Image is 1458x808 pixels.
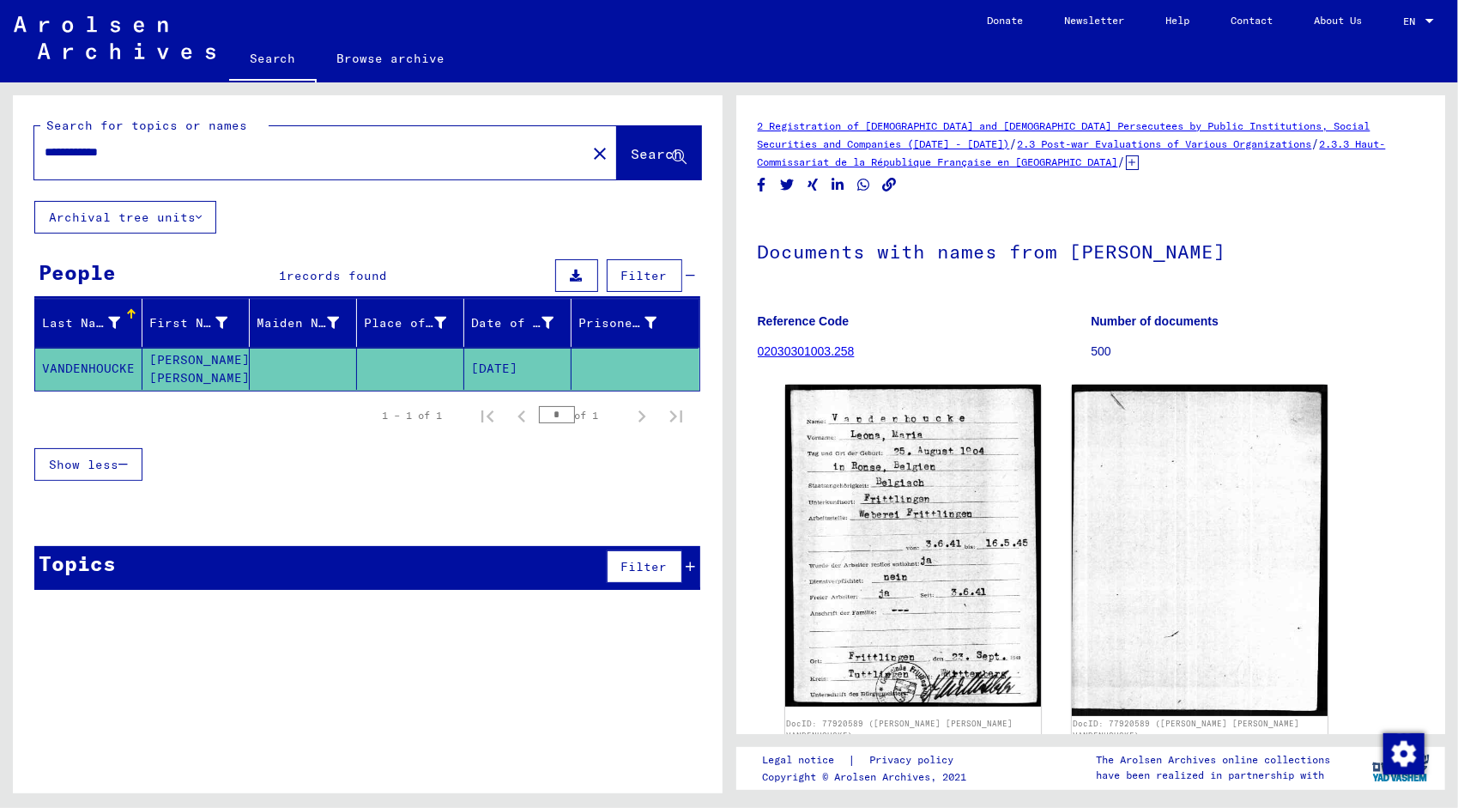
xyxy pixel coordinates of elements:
[607,550,682,583] button: Filter
[621,268,668,283] span: Filter
[763,769,975,785] p: Copyright © Arolsen Archives, 2021
[625,398,659,433] button: Next page
[1091,343,1424,361] p: 500
[39,257,116,288] div: People
[1091,314,1219,328] b: Number of documents
[257,309,360,337] div: Maiden Name
[14,16,215,59] img: Arolsen_neg.svg
[617,126,701,179] button: Search
[778,174,796,196] button: Share on Twitter
[257,314,339,332] div: Maiden Name
[149,309,249,337] div: First Name
[1097,752,1331,768] p: The Arolsen Archives online collections
[471,314,554,332] div: Date of Birth
[1383,733,1425,775] img: Change consent
[880,174,898,196] button: Copy link
[464,348,572,390] mat-cell: [DATE]
[279,268,287,283] span: 1
[632,145,683,162] span: Search
[142,348,250,390] mat-cell: [PERSON_NAME] [PERSON_NAME]
[34,201,216,234] button: Archival tree units
[35,348,142,390] mat-cell: VANDENHOUCKE
[42,314,120,332] div: Last Name
[659,398,693,433] button: Last page
[383,408,443,423] div: 1 – 1 of 1
[229,38,317,82] a: Search
[758,119,1370,150] a: 2 Registration of [DEMOGRAPHIC_DATA] and [DEMOGRAPHIC_DATA] Persecutees by Public Institutions, S...
[1118,154,1126,169] span: /
[753,174,771,196] button: Share on Facebook
[34,448,142,481] button: Show less
[758,344,855,358] a: 02030301003.258
[1010,136,1018,151] span: /
[149,314,227,332] div: First Name
[1018,137,1312,150] a: 2.3 Post-war Evaluations of Various Organizations
[583,136,617,170] button: Clear
[39,548,116,579] div: Topics
[1073,719,1299,740] a: DocID: 77920589 ([PERSON_NAME] [PERSON_NAME] VANDENHOUCKE)
[46,118,247,133] mat-label: Search for topics or names
[804,174,822,196] button: Share on Xing
[1403,15,1422,27] span: EN
[1382,732,1424,774] div: Change consent
[763,751,849,769] a: Legal notice
[357,299,464,347] mat-header-cell: Place of Birth
[142,299,250,347] mat-header-cell: First Name
[758,212,1425,288] h1: Documents with names from [PERSON_NAME]
[763,751,975,769] div: |
[856,751,975,769] a: Privacy policy
[572,299,699,347] mat-header-cell: Prisoner #
[287,268,387,283] span: records found
[621,559,668,574] span: Filter
[786,719,1013,740] a: DocID: 77920589 ([PERSON_NAME] [PERSON_NAME] VANDENHOUCKE)
[364,314,446,332] div: Place of Birth
[364,309,468,337] div: Place of Birth
[1312,136,1320,151] span: /
[578,309,678,337] div: Prisoner #
[829,174,847,196] button: Share on LinkedIn
[539,407,625,423] div: of 1
[607,259,682,292] button: Filter
[470,398,505,433] button: First page
[1369,746,1433,789] img: yv_logo.png
[35,299,142,347] mat-header-cell: Last Name
[49,457,118,472] span: Show less
[590,143,610,164] mat-icon: close
[578,314,656,332] div: Prisoner #
[250,299,357,347] mat-header-cell: Maiden Name
[758,314,850,328] b: Reference Code
[855,174,873,196] button: Share on WhatsApp
[42,309,142,337] div: Last Name
[464,299,572,347] mat-header-cell: Date of Birth
[785,385,1041,707] img: 001.jpg
[505,398,539,433] button: Previous page
[317,38,466,79] a: Browse archive
[1097,768,1331,783] p: have been realized in partnership with
[471,309,575,337] div: Date of Birth
[1072,385,1328,716] img: 002.jpg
